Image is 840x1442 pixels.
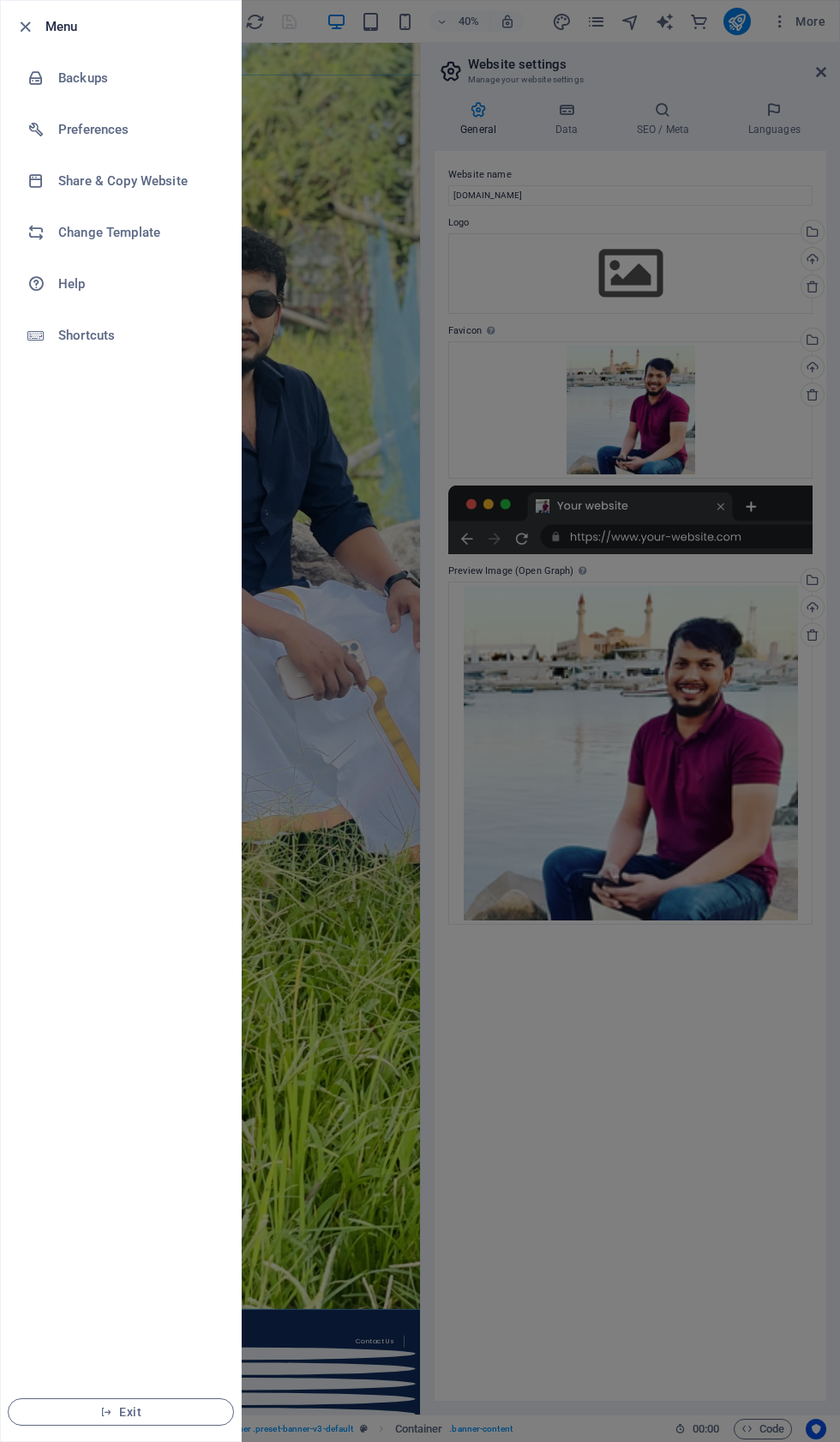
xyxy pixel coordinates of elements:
h6: Share & Copy Website [58,171,217,191]
h6: Shortcuts [58,325,217,346]
h6: Preferences [58,119,217,140]
span: Exit [22,1405,219,1419]
h6: Help [58,274,217,294]
h6: Menu [45,16,227,37]
h6: Change Template [58,222,217,243]
h6: Backups [58,68,217,88]
button: Exit [8,1398,234,1426]
a: Help [1,258,241,310]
